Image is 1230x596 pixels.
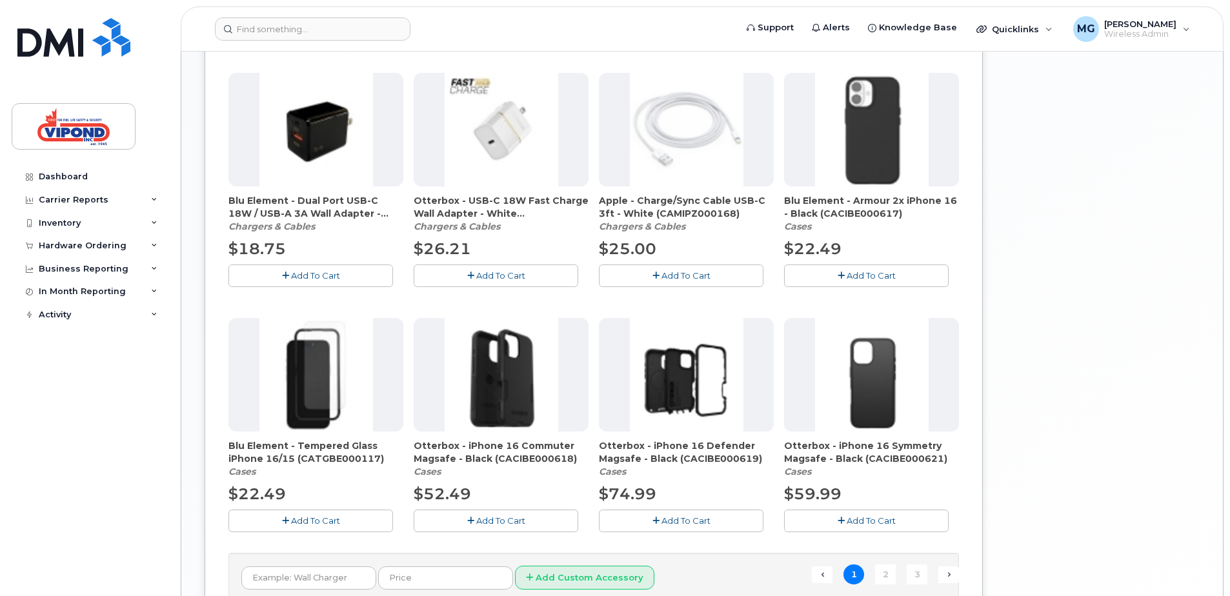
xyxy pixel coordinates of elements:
button: Add To Cart [784,510,949,532]
span: $25.00 [599,239,656,258]
span: $52.49 [414,484,471,503]
img: accessory36707.JPG [259,73,373,186]
input: Price [378,566,513,590]
img: accessory37007.JPG [815,318,929,432]
span: Support [758,21,794,34]
div: Otterbox - iPhone 16 Symmetry Magsafe - Black (CACIBE000621) [784,439,959,478]
em: Chargers & Cables [228,221,315,232]
span: 1 [843,564,864,584]
button: Add To Cart [784,264,949,287]
span: Blu Element - Tempered Glass iPhone 16/15 (CATGBE000117) [228,439,403,465]
span: Blu Element - Armour 2x iPhone 16 - Black (CACIBE000617) [784,194,959,220]
em: Cases [784,221,811,232]
div: Blu Element - Dual Port USB-C 18W / USB-A 3A Wall Adapter - Black (Bulk) (CAHCPZ000077) [228,194,403,233]
button: Add To Cart [414,510,578,532]
span: Add To Cart [291,270,340,281]
div: Blu Element - Tempered Glass iPhone 16/15 (CATGBE000117) [228,439,403,478]
span: Alerts [823,21,850,34]
em: Cases [784,466,811,477]
div: Quicklinks [967,16,1062,42]
div: Otterbox - USB-C 18W Fast Charge Wall Adapter - White (CAHCAP000074) [414,194,589,233]
span: $22.49 [784,239,842,258]
img: accessory36998.JPG [259,318,373,432]
div: Blu Element - Armour 2x iPhone 16 - Black (CACIBE000617) [784,194,959,233]
span: $74.99 [599,484,656,503]
a: Next → [938,566,959,583]
em: Cases [414,466,441,477]
div: Otterbox - iPhone 16 Defender Magsafe - Black (CACIBE000619) [599,439,774,478]
span: Wireless Admin [1104,29,1176,39]
span: Add To Cart [661,515,711,526]
em: Chargers & Cables [414,221,500,232]
a: 2 [875,564,896,584]
span: Apple - Charge/Sync Cable USB-C 3ft - White (CAMIPZ000168) [599,194,774,220]
img: accessory36681.JPG [445,73,558,186]
em: Chargers & Cables [599,221,685,232]
span: Add To Cart [476,270,525,281]
span: Otterbox - iPhone 16 Commuter Magsafe - Black (CACIBE000618) [414,439,589,465]
span: Add To Cart [476,515,525,526]
img: accessory36996.JPG [815,73,929,186]
button: Add To Cart [228,264,393,287]
img: accessory36546.JPG [630,73,743,186]
a: 3 [907,564,927,584]
div: Michelle Gordon [1064,16,1199,42]
a: Knowledge Base [859,15,966,41]
div: Otterbox - iPhone 16 Commuter Magsafe - Black (CACIBE000618) [414,439,589,478]
span: $26.21 [414,239,471,258]
span: Blu Element - Dual Port USB-C 18W / USB-A 3A Wall Adapter - Black (Bulk) (CAHCPZ000077) [228,194,403,220]
span: $18.75 [228,239,286,258]
span: Otterbox - iPhone 16 Symmetry Magsafe - Black (CACIBE000621) [784,439,959,465]
img: accessory37005.JPG [630,318,743,432]
input: Find something... [215,17,410,41]
span: Knowledge Base [879,21,957,34]
span: Add To Cart [847,515,896,526]
span: Otterbox - USB-C 18W Fast Charge Wall Adapter - White (CAHCAP000074) [414,194,589,220]
input: Example: Wall Charger [241,566,376,590]
span: Otterbox - iPhone 16 Defender Magsafe - Black (CACIBE000619) [599,439,774,465]
span: ← Previous [812,566,832,583]
span: Add To Cart [661,270,711,281]
a: Support [738,15,803,41]
em: Cases [599,466,626,477]
a: Alerts [803,15,859,41]
img: accessory36997.JPG [445,318,558,432]
button: Add Custom Accessory [515,566,654,590]
button: Add To Cart [599,264,763,287]
span: [PERSON_NAME] [1104,19,1176,29]
button: Add To Cart [599,510,763,532]
div: Apple - Charge/Sync Cable USB-C 3ft - White (CAMIPZ000168) [599,194,774,233]
button: Add To Cart [228,510,393,532]
span: Add To Cart [847,270,896,281]
span: Add To Cart [291,515,340,526]
button: Add To Cart [414,264,578,287]
span: $22.49 [228,484,286,503]
span: $59.99 [784,484,842,503]
span: Quicklinks [992,24,1039,34]
em: Cases [228,466,256,477]
span: MG [1077,21,1095,37]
